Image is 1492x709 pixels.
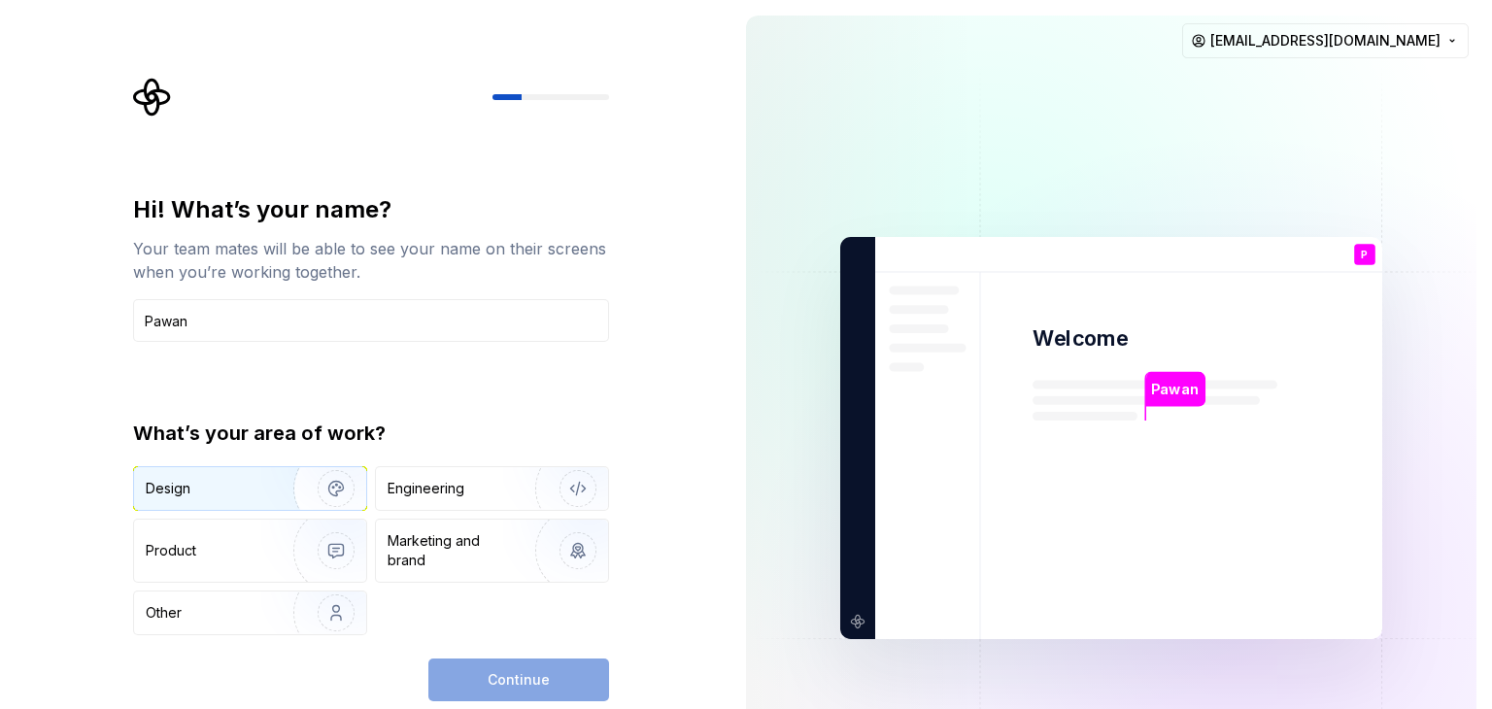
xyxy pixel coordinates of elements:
[1151,379,1199,400] p: Pawan
[1210,31,1441,51] span: [EMAIL_ADDRESS][DOMAIN_NAME]
[1182,23,1469,58] button: [EMAIL_ADDRESS][DOMAIN_NAME]
[146,541,196,560] div: Product
[1361,250,1368,260] p: P
[1033,324,1128,353] p: Welcome
[133,78,172,117] svg: Supernova Logo
[146,479,190,498] div: Design
[133,194,609,225] div: Hi! What’s your name?
[388,531,519,570] div: Marketing and brand
[133,299,609,342] input: Han Solo
[388,479,464,498] div: Engineering
[146,603,182,623] div: Other
[133,420,609,447] div: What’s your area of work?
[133,237,609,284] div: Your team mates will be able to see your name on their screens when you’re working together.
